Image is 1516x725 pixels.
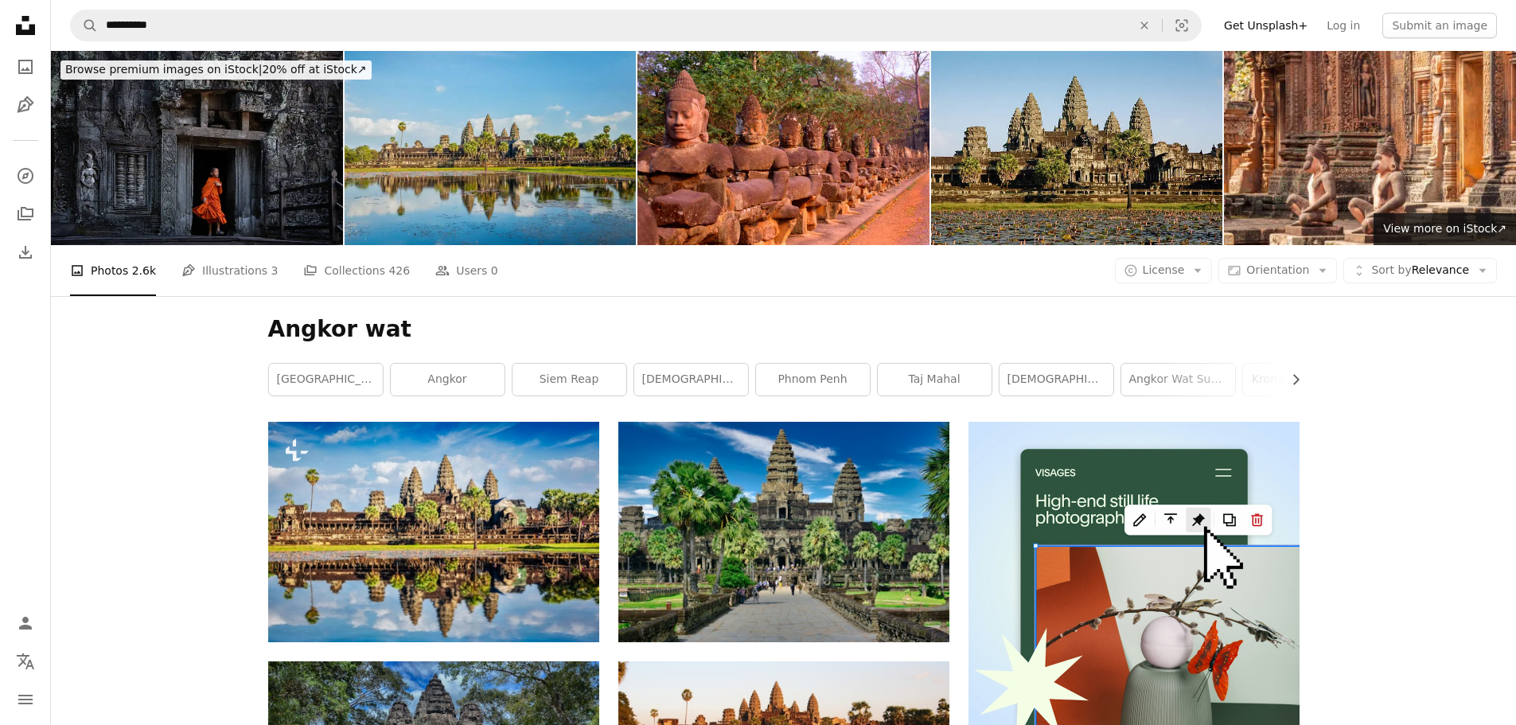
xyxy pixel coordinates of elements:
button: Language [10,645,41,677]
button: Orientation [1218,258,1337,283]
span: Relevance [1371,263,1469,279]
span: 426 [388,262,410,279]
button: Visual search [1163,10,1201,41]
a: [DEMOGRAPHIC_DATA] [1000,364,1113,396]
h1: Angkor wat [268,315,1300,344]
span: Orientation [1246,263,1309,276]
img: Angkor Wat temple. Siem Reap, Cambodia [345,51,637,245]
a: Users 0 [435,245,498,296]
button: License [1115,258,1213,283]
a: [DEMOGRAPHIC_DATA] [634,364,748,396]
a: angkor wat sunrise [1121,364,1235,396]
a: Angkor Wat temple - Cambodia iconic landmark with reflection in water [268,524,599,539]
a: Collections 426 [303,245,410,296]
a: phnom penh [756,364,870,396]
span: Sort by [1371,263,1411,276]
a: View more on iStock↗ [1374,213,1516,245]
a: Illustrations 3 [181,245,278,296]
a: Browse premium images on iStock|20% off at iStock↗ [51,51,381,89]
a: Download History [10,236,41,268]
a: siem reap [512,364,626,396]
button: Sort byRelevance [1343,258,1497,283]
button: scroll list to the right [1281,364,1300,396]
span: View more on iStock ↗ [1383,222,1506,235]
a: krong siem reap [1243,364,1357,396]
a: taj mahal [878,364,992,396]
a: Log in / Sign up [10,607,41,639]
button: Search Unsplash [71,10,98,41]
button: Clear [1127,10,1162,41]
img: Angkor Wat temple - Cambodia iconic landmark with reflection in water [268,422,599,642]
a: Get Unsplash+ [1214,13,1317,38]
img: people walking on park near trees and building during daytime [618,422,949,642]
a: Illustrations [10,89,41,121]
img: Angkor Wat [931,51,1223,245]
img: Young buddhist monk walking out of a temple in angkor wat, siem reap, cambodia [51,51,343,245]
a: [GEOGRAPHIC_DATA] [269,364,383,396]
a: angkor [391,364,505,396]
a: Log in [1317,13,1370,38]
img: Buddha statues in row [637,51,929,245]
span: 3 [271,262,279,279]
a: Photos [10,51,41,83]
div: 20% off at iStock ↗ [60,60,372,80]
button: Menu [10,684,41,715]
a: people walking on park near trees and building during daytime [618,524,949,539]
a: Explore [10,160,41,192]
a: Collections [10,198,41,230]
form: Find visuals sitewide [70,10,1202,41]
button: Submit an image [1382,13,1497,38]
span: Browse premium images on iStock | [65,63,262,76]
span: 0 [491,262,498,279]
span: License [1143,263,1185,276]
img: Hidden in jungles hindu Banteay Srei khmer ruined temple entrance, Angkor Archaeological Park, Si... [1224,51,1516,245]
